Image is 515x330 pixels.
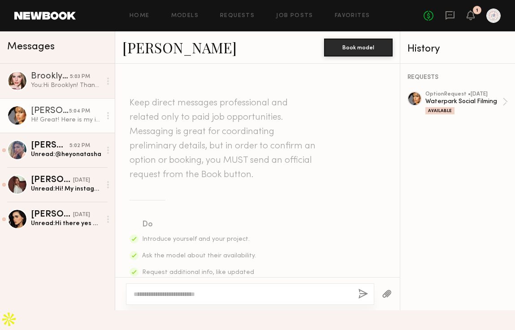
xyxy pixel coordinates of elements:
div: Unread: Hi there yes of course! @priscillapoblano [URL][DOMAIN_NAME] [31,219,101,228]
a: Home [130,13,150,19]
a: Book model [324,43,393,51]
a: optionRequest •[DATE]Waterpark Social FilmingAvailable [425,91,508,114]
span: Messages [7,42,55,52]
div: [PERSON_NAME] [31,210,73,219]
span: Introduce yourself and your project. [142,236,250,242]
a: Job Posts [276,13,313,19]
div: Waterpark Social Filming [425,97,502,106]
div: [PERSON_NAME] [31,176,73,185]
div: Unread: @heyonatasha [31,150,101,159]
div: Available [425,107,454,114]
span: Ask the model about their availability. [142,253,256,259]
div: 1 [476,8,478,13]
div: 5:03 PM [70,73,90,81]
div: Hi! Great! Here is my instagram! [URL][DOMAIN_NAME] [31,116,101,124]
div: Unread: Hi! My instagram is @ellie.grills [URL][DOMAIN_NAME][DOMAIN_NAME] [31,185,101,193]
div: Do [142,218,257,231]
div: [PERSON_NAME] [31,107,69,116]
div: Brooklyn B. [31,72,70,81]
a: Requests [220,13,255,19]
div: 5:04 PM [69,107,90,116]
div: option Request • [DATE] [425,91,502,97]
header: Keep direct messages professional and related only to paid job opportunities. Messaging is great ... [130,96,318,182]
div: 5:02 PM [69,142,90,150]
a: [PERSON_NAME] [122,38,237,57]
div: History [407,44,508,54]
div: You: Hi Brooklyn! Thank you for accepting our request! I'll keep you updated as soon as we make o... [31,81,101,90]
div: [DATE] [73,176,90,185]
div: [PERSON_NAME] [31,141,69,150]
a: Favorites [335,13,370,19]
button: Book model [324,39,393,56]
span: Request additional info, like updated digitals, relevant experience, other skills, etc. [142,269,254,294]
div: REQUESTS [407,74,508,81]
a: Models [171,13,199,19]
div: [DATE] [73,211,90,219]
